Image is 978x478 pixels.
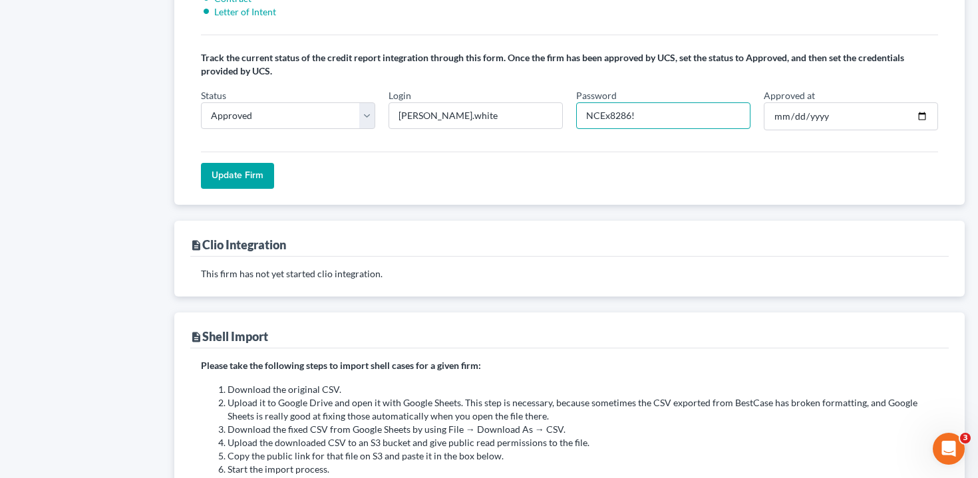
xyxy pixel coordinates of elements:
a: Letter of Intent [214,6,276,17]
p: Please take the following steps to import shell cases for a given firm: [201,359,938,372]
p: Track the current status of the credit report integration through this form. Once the firm has be... [201,51,938,78]
li: Download the fixed CSV from Google Sheets by using File → Download As → CSV. [228,423,938,436]
div: Shell Import [190,328,268,344]
span: 3 [960,433,971,443]
li: Upload it to Google Drive and open it with Google Sheets. This step is necessary, because sometim... [228,396,938,423]
p: This firm has not yet started clio integration. [201,267,938,281]
li: Copy the public link for that file on S3 and paste it in the box below. [228,449,938,463]
li: Download the original CSV. [228,383,938,396]
input: Update Firm [201,163,274,189]
div: Clio Integration [190,237,286,253]
label: Status [201,88,226,102]
i: description [190,331,202,343]
label: Password [576,88,617,102]
label: Approved at [764,88,815,102]
li: Upload the downloaded CSV to an S3 bucket and give public read permissions to the file. [228,436,938,449]
iframe: Intercom live chat [933,433,965,465]
li: Start the import process. [228,463,938,476]
i: description [190,239,202,251]
label: Login [389,88,411,102]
